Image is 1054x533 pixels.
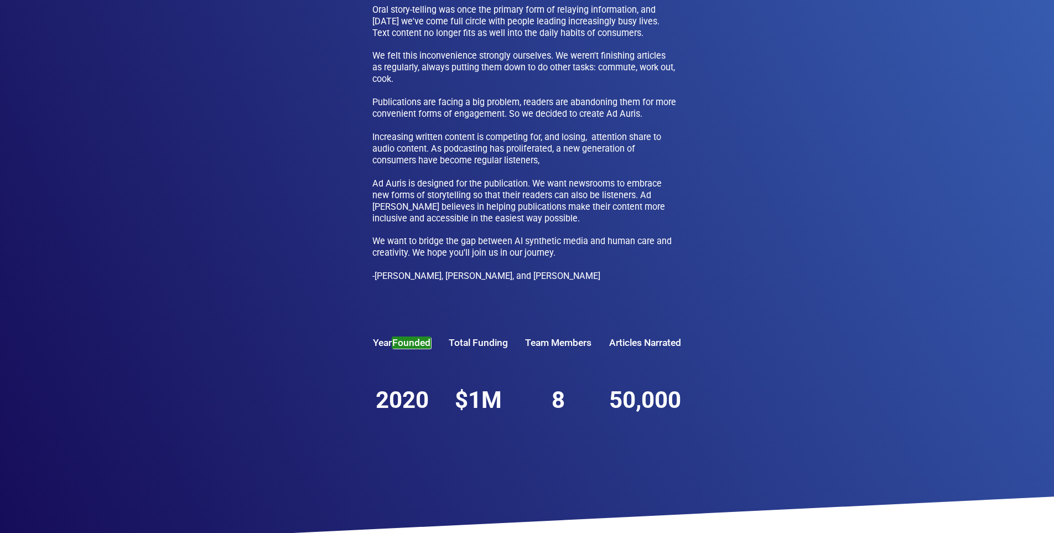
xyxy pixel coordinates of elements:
[552,386,565,415] div: 8
[525,335,592,350] div: Team Members
[376,386,429,415] div: 2020
[609,335,682,350] div: Articles Narrated
[372,4,682,283] div: Oral story-telling was once the primary form of relaying information, and [DATE] we've come full ...
[373,335,431,350] span: Year
[455,386,502,415] div: $1M
[392,337,431,349] em: Founded
[609,386,681,415] div: 50,000
[448,335,508,350] div: Total Funding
